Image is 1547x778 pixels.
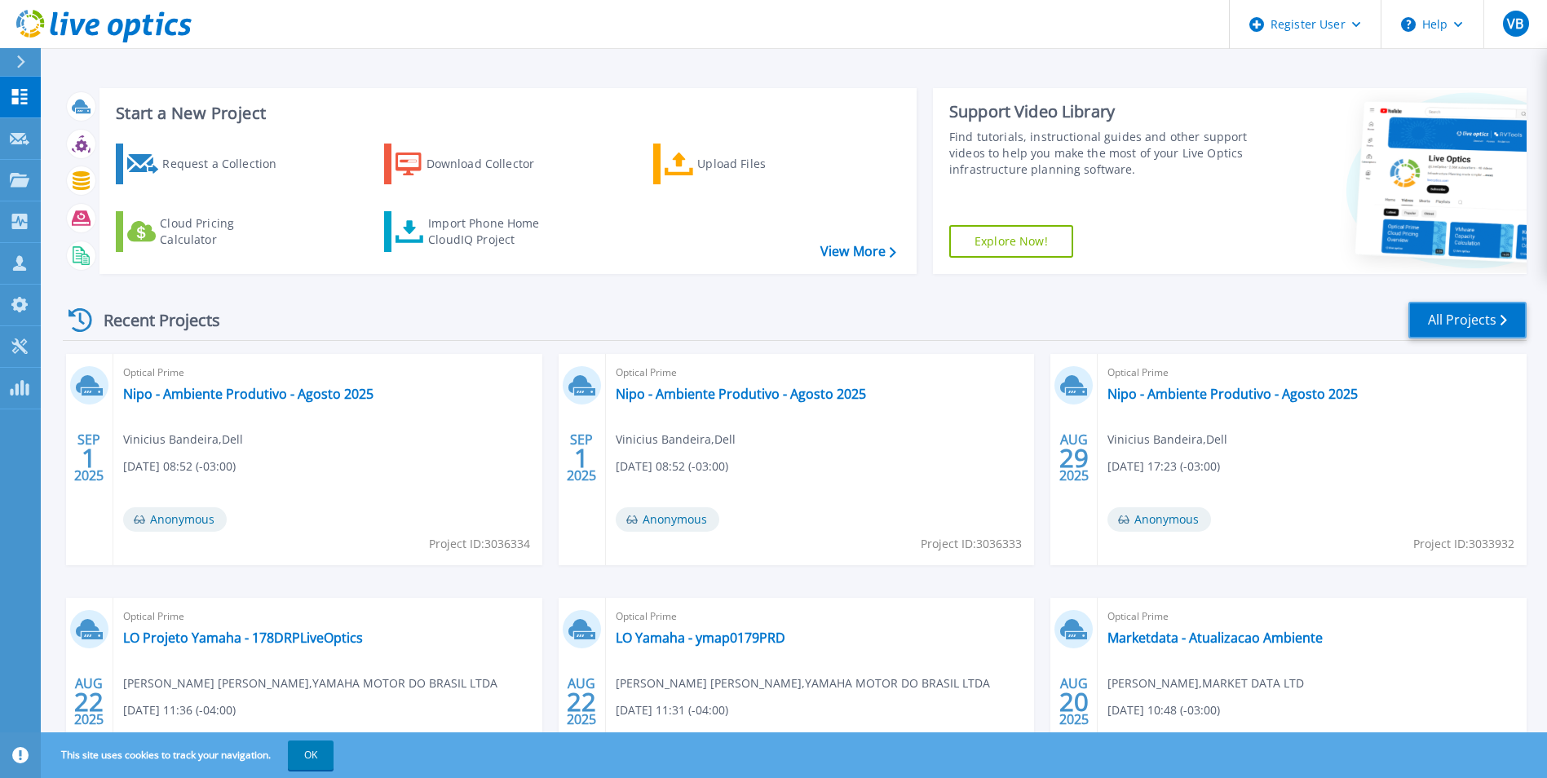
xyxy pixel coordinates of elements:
div: Import Phone Home CloudIQ Project [428,215,555,248]
span: Project ID: 3033932 [1413,535,1514,553]
span: [DATE] 17:23 (-03:00) [1107,458,1220,475]
a: Download Collector [384,144,566,184]
span: Optical Prime [1107,608,1517,625]
div: Request a Collection [162,148,293,180]
a: Upload Files [653,144,835,184]
div: AUG 2025 [566,672,597,732]
span: 22 [74,695,104,709]
a: LO Yamaha - ymap0179PRD [616,630,785,646]
span: [DATE] 11:31 (-04:00) [616,701,728,719]
div: Find tutorials, instructional guides and other support videos to help you make the most of your L... [949,129,1252,178]
span: Optical Prime [123,364,533,382]
span: Optical Prime [1107,364,1517,382]
a: Nipo - Ambiente Produtivo - Agosto 2025 [1107,386,1358,402]
span: Project ID: 3036334 [429,535,530,553]
span: [DATE] 08:52 (-03:00) [616,458,728,475]
a: Nipo - Ambiente Produtivo - Agosto 2025 [616,386,866,402]
span: Anonymous [123,507,227,532]
span: Vinicius Bandeira , Dell [123,431,243,449]
a: View More [820,244,896,259]
div: SEP 2025 [73,428,104,488]
div: Support Video Library [949,101,1252,122]
a: Explore Now! [949,225,1073,258]
span: 29 [1059,451,1089,465]
span: Vinicius Bandeira , Dell [1107,431,1227,449]
span: This site uses cookies to track your navigation. [45,740,334,770]
a: LO Projeto Yamaha - 178DRPLiveOptics [123,630,363,646]
div: AUG 2025 [1059,428,1090,488]
span: Vinicius Bandeira , Dell [616,431,736,449]
h3: Start a New Project [116,104,895,122]
span: 1 [82,451,96,465]
span: [PERSON_NAME] [PERSON_NAME] , YAMAHA MOTOR DO BRASIL LTDA [616,674,990,692]
span: [PERSON_NAME] [PERSON_NAME] , YAMAHA MOTOR DO BRASIL LTDA [123,674,497,692]
div: Download Collector [427,148,557,180]
div: Upload Files [697,148,828,180]
div: Cloud Pricing Calculator [160,215,290,248]
span: 1 [574,451,589,465]
span: Optical Prime [616,364,1025,382]
a: Request a Collection [116,144,298,184]
div: Recent Projects [63,300,242,340]
a: Marketdata - Atualizacao Ambiente [1107,630,1323,646]
a: Cloud Pricing Calculator [116,211,298,252]
span: [PERSON_NAME] , MARKET DATA LTD [1107,674,1304,692]
span: VB [1507,17,1523,30]
div: SEP 2025 [566,428,597,488]
span: Optical Prime [616,608,1025,625]
span: Project ID: 3036333 [921,535,1022,553]
span: [DATE] 08:52 (-03:00) [123,458,236,475]
span: Optical Prime [123,608,533,625]
div: AUG 2025 [1059,672,1090,732]
div: AUG 2025 [73,672,104,732]
a: All Projects [1408,302,1527,338]
button: OK [288,740,334,770]
span: 20 [1059,695,1089,709]
span: Anonymous [1107,507,1211,532]
span: Anonymous [616,507,719,532]
span: [DATE] 10:48 (-03:00) [1107,701,1220,719]
span: [DATE] 11:36 (-04:00) [123,701,236,719]
a: Nipo - Ambiente Produtivo - Agosto 2025 [123,386,373,402]
span: 22 [567,695,596,709]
